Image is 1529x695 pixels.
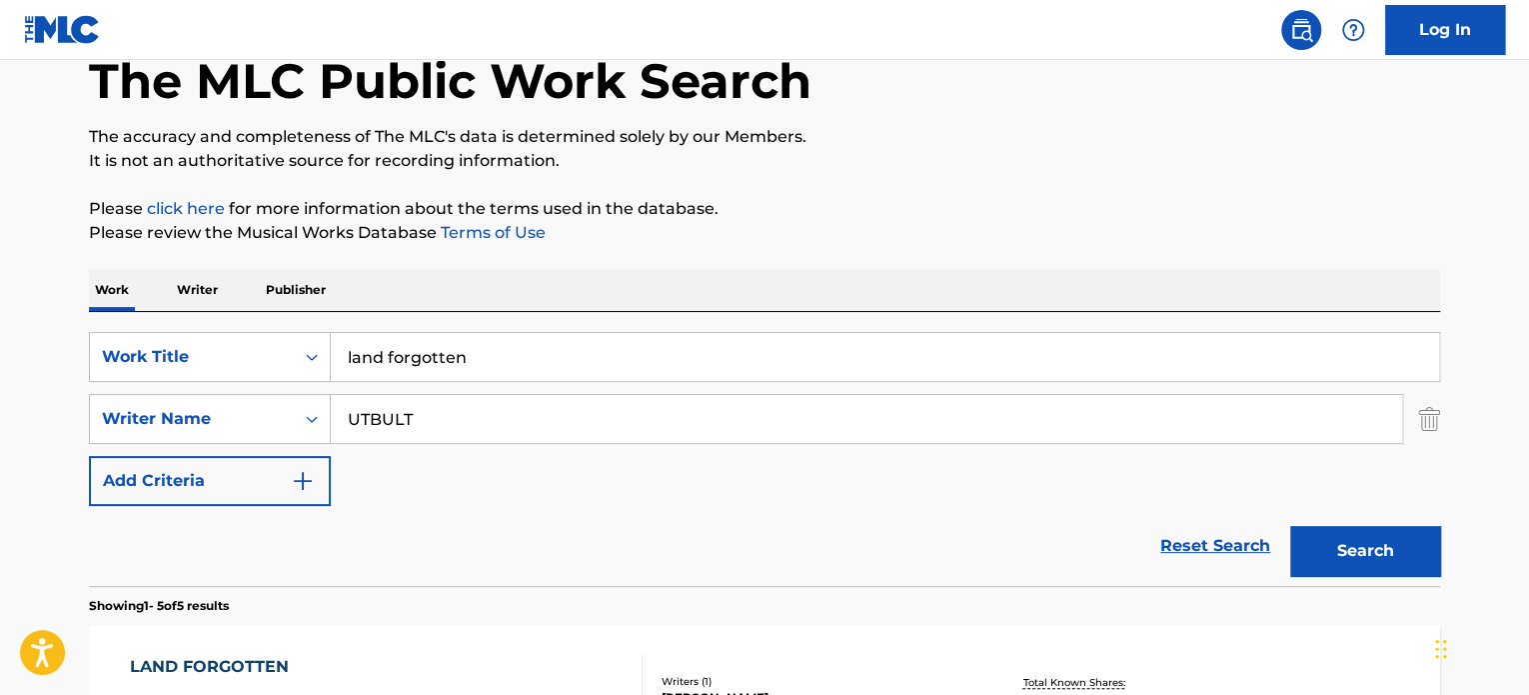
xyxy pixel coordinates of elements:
button: Search [1290,526,1440,576]
h1: The MLC Public Work Search [89,51,811,111]
img: search [1289,18,1313,42]
div: Work Title [102,345,282,369]
img: MLC Logo [24,15,101,44]
p: Showing 1 - 5 of 5 results [89,597,229,615]
img: Delete Criterion [1418,394,1440,444]
a: Public Search [1281,10,1321,50]
div: Help [1333,10,1373,50]
iframe: Chat Widget [1429,599,1529,695]
img: 9d2ae6d4665cec9f34b9.svg [291,469,315,493]
img: help [1341,18,1365,42]
p: Please review the Musical Works Database [89,221,1440,245]
button: Add Criteria [89,456,331,506]
div: Writers ( 1 ) [662,674,963,689]
div: Writer Name [102,407,282,431]
p: Total Known Shares: [1022,675,1129,690]
a: click here [147,199,225,218]
p: It is not an authoritative source for recording information. [89,149,1440,173]
a: Terms of Use [437,223,546,242]
p: Writer [171,269,224,311]
a: Reset Search [1150,524,1280,568]
div: Drag [1435,619,1447,679]
p: The accuracy and completeness of The MLC's data is determined solely by our Members. [89,125,1440,149]
p: Please for more information about the terms used in the database. [89,197,1440,221]
p: Publisher [260,269,332,311]
p: Work [89,269,135,311]
a: Log In [1385,5,1505,55]
div: LAND FORGOTTEN [130,655,305,679]
form: Search Form [89,332,1440,586]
